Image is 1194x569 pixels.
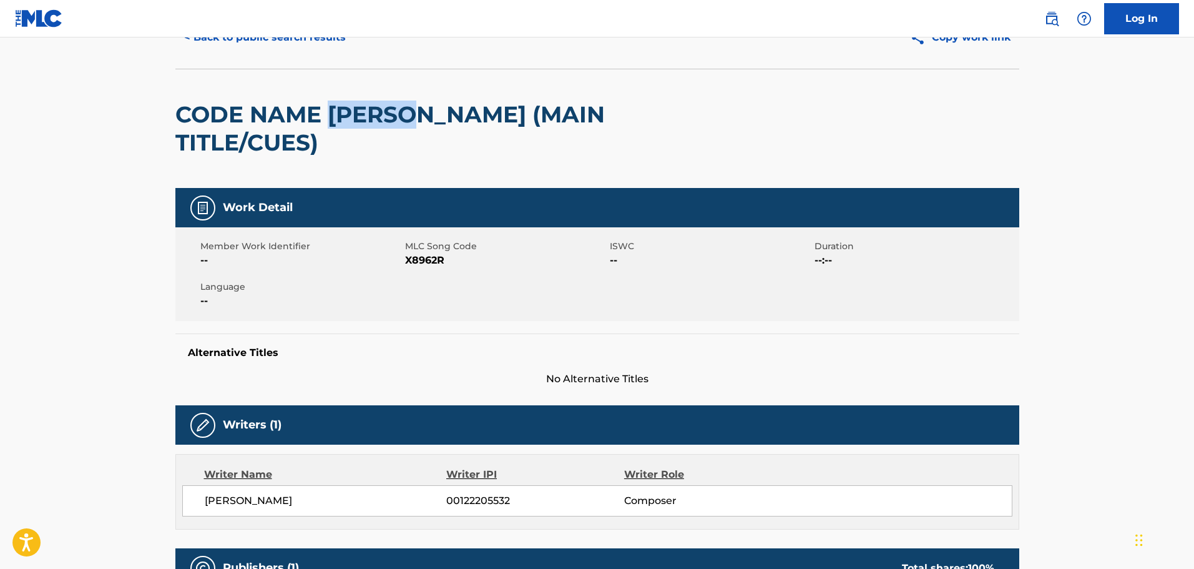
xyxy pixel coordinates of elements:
[910,30,932,46] img: Copy work link
[200,280,402,294] span: Language
[610,253,811,268] span: --
[1039,6,1064,31] a: Public Search
[205,493,447,508] span: [PERSON_NAME]
[1072,6,1097,31] div: Help
[15,9,63,27] img: MLC Logo
[223,200,293,215] h5: Work Detail
[1132,509,1194,569] iframe: Chat Widget
[815,240,1016,253] span: Duration
[204,467,447,482] div: Writer Name
[624,493,786,508] span: Composer
[223,418,281,432] h5: Writers (1)
[446,467,624,482] div: Writer IPI
[175,101,682,157] h2: CODE NAME [PERSON_NAME] (MAIN TITLE/CUES)
[1044,11,1059,26] img: search
[188,347,1007,359] h5: Alternative Titles
[175,22,355,53] button: < Back to public search results
[200,253,402,268] span: --
[200,294,402,309] span: --
[624,467,786,482] div: Writer Role
[446,493,624,508] span: 00122205532
[1135,522,1143,559] div: Drag
[610,240,811,253] span: ISWC
[195,418,210,433] img: Writers
[815,253,1016,268] span: --:--
[405,240,607,253] span: MLC Song Code
[1104,3,1179,34] a: Log In
[175,372,1019,387] span: No Alternative Titles
[1077,11,1092,26] img: help
[901,22,1019,53] button: Copy work link
[405,253,607,268] span: X8962R
[195,200,210,215] img: Work Detail
[200,240,402,253] span: Member Work Identifier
